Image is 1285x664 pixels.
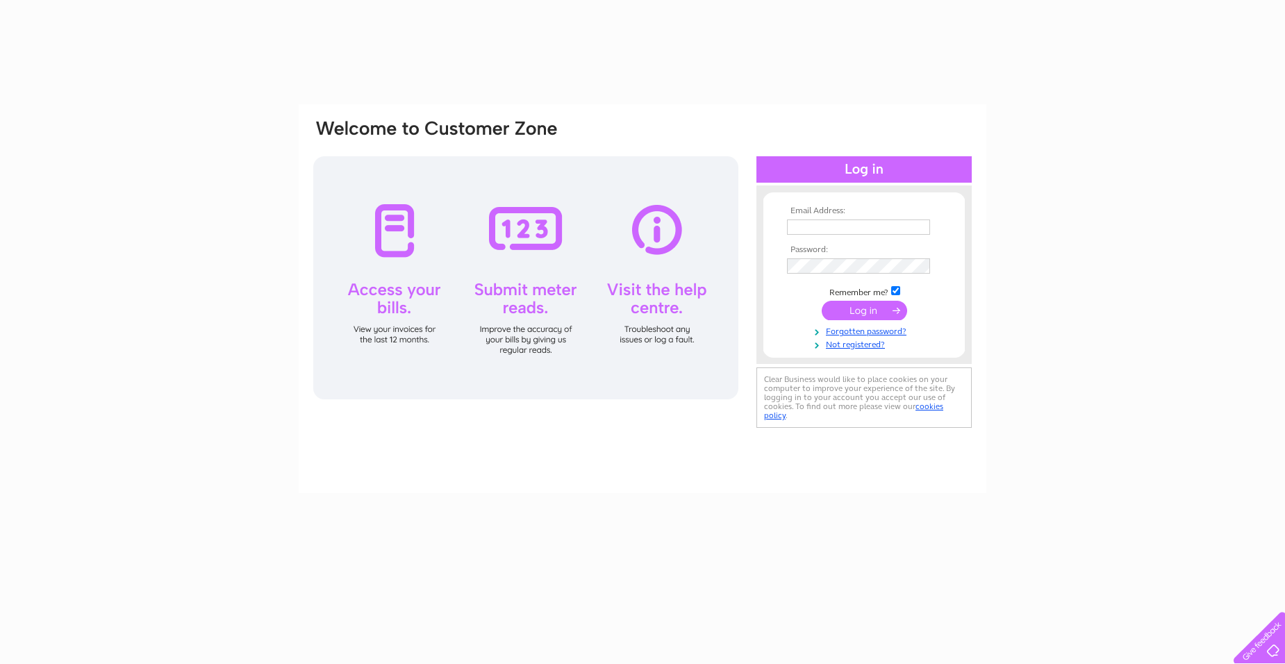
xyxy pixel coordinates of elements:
[822,301,907,320] input: Submit
[787,324,945,337] a: Forgotten password?
[784,245,945,255] th: Password:
[764,401,943,420] a: cookies policy
[787,337,945,350] a: Not registered?
[756,367,972,428] div: Clear Business would like to place cookies on your computer to improve your experience of the sit...
[784,206,945,216] th: Email Address:
[784,284,945,298] td: Remember me?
